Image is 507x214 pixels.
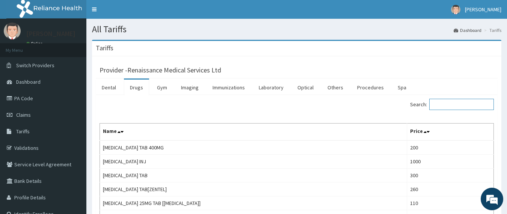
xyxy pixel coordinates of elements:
a: Immunizations [207,80,251,95]
label: Search: [410,99,494,110]
h3: Provider - Renaissance Medical Services Ltd [100,67,221,74]
a: Others [321,80,349,95]
span: Switch Providers [16,62,54,69]
th: Name [100,124,407,141]
input: Search: [429,99,494,110]
p: [PERSON_NAME] [26,30,75,37]
a: Optical [291,80,320,95]
td: [MEDICAL_DATA] 25MG TAB [[MEDICAL_DATA]] [100,196,407,210]
td: [MEDICAL_DATA] TAB [100,169,407,182]
td: 1000 [407,155,494,169]
a: Dental [96,80,122,95]
img: User Image [4,23,21,39]
td: 260 [407,182,494,196]
span: Claims [16,112,31,118]
a: Spa [392,80,412,95]
a: Laboratory [253,80,290,95]
td: 110 [407,196,494,210]
a: Dashboard [454,27,481,33]
a: Imaging [175,80,205,95]
td: 200 [407,140,494,155]
h3: Tariffs [96,45,113,51]
a: Drugs [124,80,149,95]
td: [MEDICAL_DATA] TAB[ZENTEL] [100,182,407,196]
th: Price [407,124,494,141]
img: User Image [451,5,460,14]
td: 300 [407,169,494,182]
li: Tariffs [482,27,501,33]
span: Tariffs [16,128,30,135]
a: Gym [151,80,173,95]
a: Procedures [351,80,390,95]
td: [MEDICAL_DATA] TAB 400MG [100,140,407,155]
td: [MEDICAL_DATA] INJ [100,155,407,169]
a: Online [26,41,44,46]
span: [PERSON_NAME] [465,6,501,13]
span: Dashboard [16,78,41,85]
h1: All Tariffs [92,24,501,34]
